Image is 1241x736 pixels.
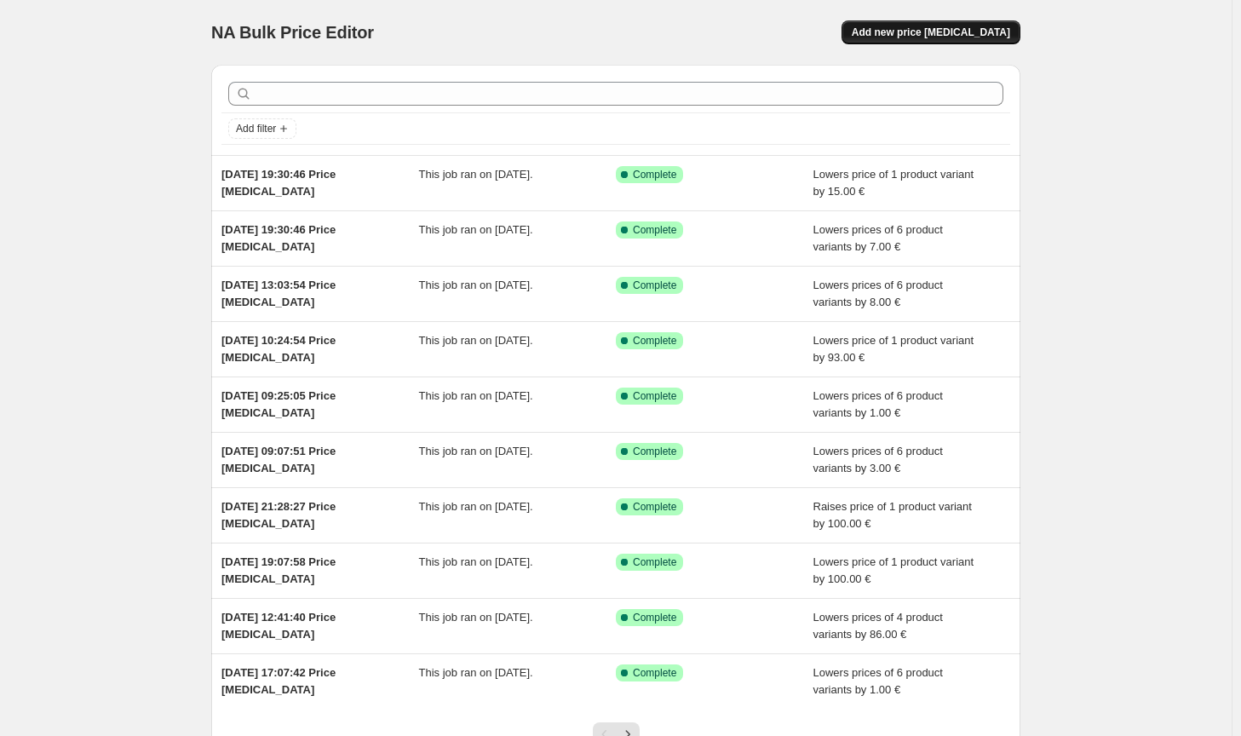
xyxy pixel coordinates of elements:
[236,122,276,135] span: Add filter
[221,389,336,419] span: [DATE] 09:25:05 Price [MEDICAL_DATA]
[211,23,374,42] span: NA Bulk Price Editor
[633,389,676,403] span: Complete
[633,555,676,569] span: Complete
[419,666,533,679] span: This job ran on [DATE].
[813,223,943,253] span: Lowers prices of 6 product variants by 7.00 €
[633,666,676,680] span: Complete
[633,611,676,624] span: Complete
[221,611,336,641] span: [DATE] 12:41:40 Price [MEDICAL_DATA]
[419,334,533,347] span: This job ran on [DATE].
[813,445,943,474] span: Lowers prices of 6 product variants by 3.00 €
[221,500,336,530] span: [DATE] 21:28:27 Price [MEDICAL_DATA]
[813,555,974,585] span: Lowers price of 1 product variant by 100.00 €
[813,334,974,364] span: Lowers price of 1 product variant by 93.00 €
[633,445,676,458] span: Complete
[419,445,533,457] span: This job ran on [DATE].
[221,279,336,308] span: [DATE] 13:03:54 Price [MEDICAL_DATA]
[221,223,336,253] span: [DATE] 19:30:46 Price [MEDICAL_DATA]
[221,168,336,198] span: [DATE] 19:30:46 Price [MEDICAL_DATA]
[419,555,533,568] span: This job ran on [DATE].
[221,555,336,585] span: [DATE] 19:07:58 Price [MEDICAL_DATA]
[419,389,533,402] span: This job ran on [DATE].
[813,389,943,419] span: Lowers prices of 6 product variants by 1.00 €
[419,279,533,291] span: This job ran on [DATE].
[221,666,336,696] span: [DATE] 17:07:42 Price [MEDICAL_DATA]
[419,168,533,181] span: This job ran on [DATE].
[419,611,533,624] span: This job ran on [DATE].
[221,445,336,474] span: [DATE] 09:07:51 Price [MEDICAL_DATA]
[633,223,676,237] span: Complete
[633,168,676,181] span: Complete
[419,500,533,513] span: This job ran on [DATE].
[813,611,943,641] span: Lowers prices of 4 product variants by 86.00 €
[633,279,676,292] span: Complete
[842,20,1020,44] button: Add new price [MEDICAL_DATA]
[813,666,943,696] span: Lowers prices of 6 product variants by 1.00 €
[852,26,1010,39] span: Add new price [MEDICAL_DATA]
[633,334,676,348] span: Complete
[633,500,676,514] span: Complete
[813,500,972,530] span: Raises price of 1 product variant by 100.00 €
[813,279,943,308] span: Lowers prices of 6 product variants by 8.00 €
[813,168,974,198] span: Lowers price of 1 product variant by 15.00 €
[228,118,296,139] button: Add filter
[221,334,336,364] span: [DATE] 10:24:54 Price [MEDICAL_DATA]
[419,223,533,236] span: This job ran on [DATE].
